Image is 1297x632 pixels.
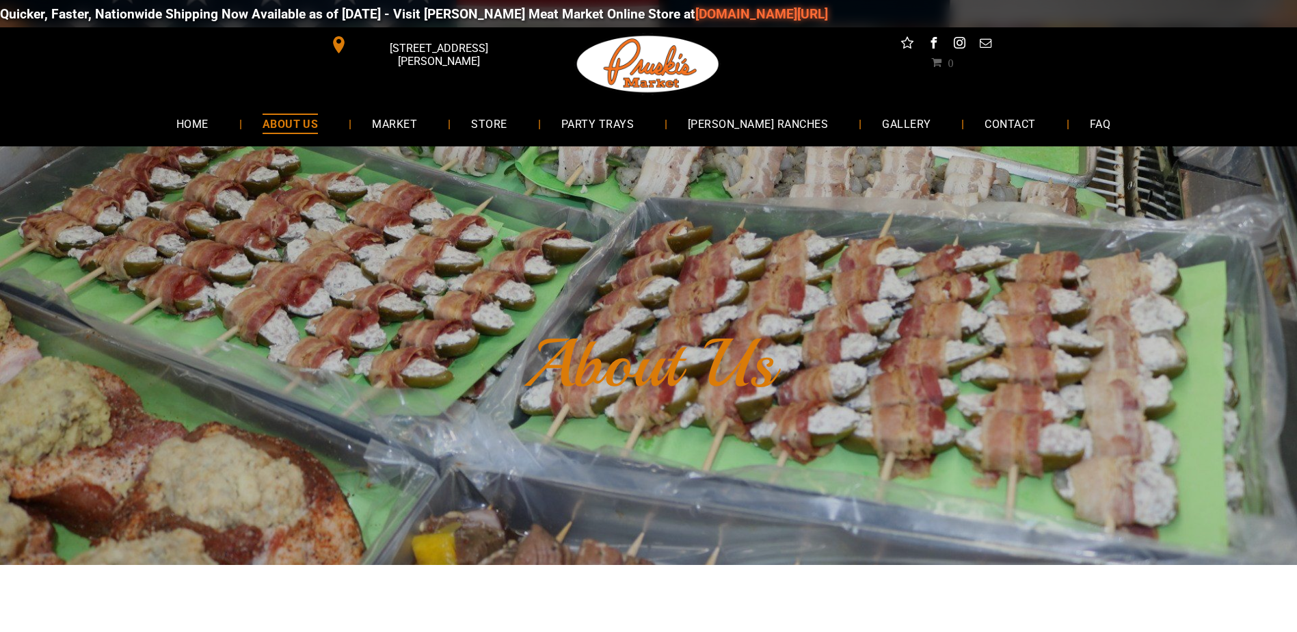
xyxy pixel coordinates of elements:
[950,34,968,55] a: instagram
[451,105,527,142] a: STORE
[924,34,942,55] a: facebook
[523,321,775,406] font: About Us
[574,27,722,101] img: Pruski-s+Market+HQ+Logo2-1920w.png
[667,105,848,142] a: [PERSON_NAME] RANCHES
[242,105,339,142] a: ABOUT US
[321,34,530,55] a: [STREET_ADDRESS][PERSON_NAME]
[350,35,526,75] span: [STREET_ADDRESS][PERSON_NAME]
[351,105,438,142] a: MARKET
[1069,105,1131,142] a: FAQ
[541,105,654,142] a: PARTY TRAYS
[948,57,953,68] span: 0
[964,105,1056,142] a: CONTACT
[156,105,229,142] a: HOME
[976,34,994,55] a: email
[898,34,916,55] a: Social network
[861,105,951,142] a: GALLERY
